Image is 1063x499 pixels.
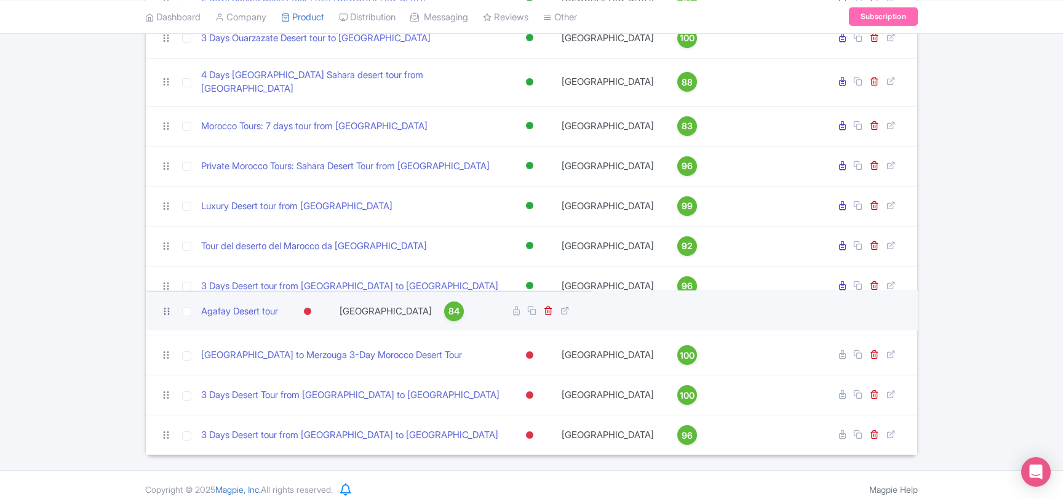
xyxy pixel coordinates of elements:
span: Magpie, Inc. [215,484,261,495]
a: 100 [666,385,708,405]
a: Luxury Desert tour from [GEOGRAPHIC_DATA] [201,199,392,214]
td: [GEOGRAPHIC_DATA] [554,186,661,226]
a: 92 [666,236,708,256]
a: 100 [666,28,708,48]
div: Active [524,29,536,47]
td: [GEOGRAPHIC_DATA] [332,292,439,332]
div: Active [524,277,536,295]
a: 100 [666,345,708,365]
div: Active [524,73,536,91]
span: 96 [682,279,693,293]
span: 99 [682,199,693,213]
a: Morocco Tours: 7 days tour from [GEOGRAPHIC_DATA] [201,119,428,134]
td: [GEOGRAPHIC_DATA] [554,335,661,375]
a: 3 Days Desert tour from [GEOGRAPHIC_DATA] to [GEOGRAPHIC_DATA] [201,428,498,442]
span: 100 [680,349,695,362]
td: [GEOGRAPHIC_DATA] [554,266,661,306]
a: [GEOGRAPHIC_DATA] to Merzouga 3-Day Morocco Desert Tour [201,348,462,362]
a: 84 [444,301,464,321]
div: Inactive [524,346,536,364]
div: Active [524,237,536,255]
span: 100 [680,389,695,402]
div: Active [524,117,536,135]
a: Private Morocco Tours: Sahara Desert Tour from [GEOGRAPHIC_DATA] [201,159,490,174]
div: Inactive [524,386,536,404]
span: 88 [682,76,693,89]
a: 88 [666,72,708,92]
a: Subscription [849,7,918,26]
span: 100 [680,31,695,45]
div: Inactive [524,426,536,444]
td: [GEOGRAPHIC_DATA] [554,415,661,455]
a: Agafay Desert tour [201,305,278,319]
span: 96 [682,429,693,442]
a: 96 [666,425,708,445]
a: 3 Days Desert tour from [GEOGRAPHIC_DATA] to [GEOGRAPHIC_DATA] [201,279,498,293]
a: 4 Days [GEOGRAPHIC_DATA] Sahara desert tour from [GEOGRAPHIC_DATA] [201,68,500,96]
a: 3 Days Ouarzazate Desert tour to [GEOGRAPHIC_DATA] [201,31,431,46]
a: 83 [666,116,708,136]
a: 3 Days Desert Tour from [GEOGRAPHIC_DATA] to [GEOGRAPHIC_DATA] [201,388,500,402]
td: [GEOGRAPHIC_DATA] [554,146,661,186]
a: 99 [666,196,708,216]
span: 92 [682,239,693,253]
td: [GEOGRAPHIC_DATA] [554,18,661,58]
div: Active [524,157,536,175]
div: Inactive [301,303,314,321]
a: Magpie Help [869,484,918,495]
a: 96 [666,156,708,176]
div: Open Intercom Messenger [1021,457,1051,487]
td: [GEOGRAPHIC_DATA] [554,226,661,266]
a: 96 [666,276,708,296]
span: 84 [448,305,460,318]
td: [GEOGRAPHIC_DATA] [554,58,661,106]
td: [GEOGRAPHIC_DATA] [554,106,661,146]
div: Copyright © 2025 All rights reserved. [138,483,340,496]
td: [GEOGRAPHIC_DATA] [554,375,661,415]
span: 83 [682,119,693,133]
a: Tour del deserto del Marocco da [GEOGRAPHIC_DATA] [201,239,427,253]
span: 96 [682,159,693,173]
div: Active [524,197,536,215]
